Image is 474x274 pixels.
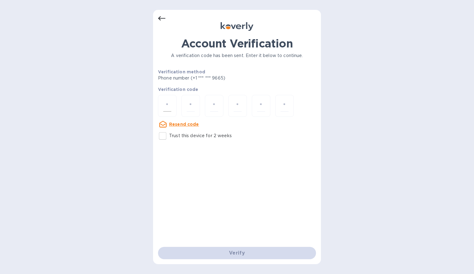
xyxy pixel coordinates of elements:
h1: Account Verification [158,37,316,50]
b: Verification method [158,69,205,74]
p: Trust this device for 2 weeks [169,133,232,139]
u: Resend code [169,122,199,127]
p: Verification code [158,86,316,92]
p: Phone number (+1 *** *** 9665) [158,75,272,81]
p: A verification code has been sent. Enter it below to continue. [158,52,316,59]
